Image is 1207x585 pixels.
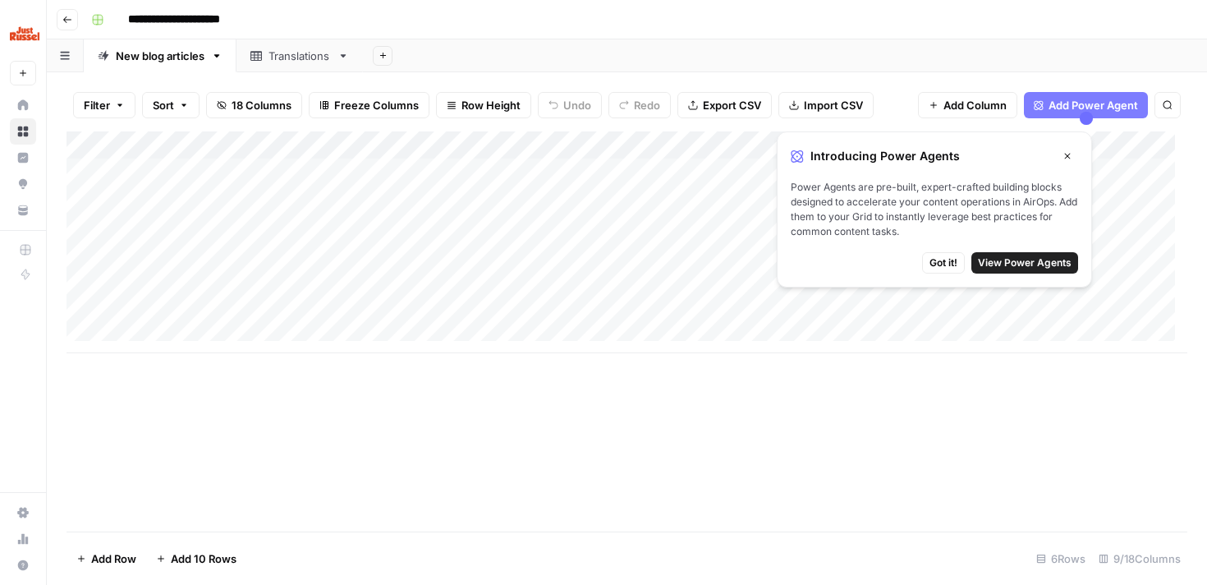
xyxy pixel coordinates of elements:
span: Add Column [943,97,1007,113]
button: Add Row [67,546,146,572]
div: 9/18 Columns [1092,546,1187,572]
a: Usage [10,526,36,552]
button: Export CSV [677,92,772,118]
span: 18 Columns [232,97,291,113]
button: Sort [142,92,200,118]
a: Insights [10,145,36,171]
a: Your Data [10,197,36,223]
span: Add 10 Rows [171,550,236,567]
span: Row Height [461,97,521,113]
a: Browse [10,118,36,145]
span: Redo [634,97,660,113]
button: Add Power Agent [1024,92,1148,118]
button: Help + Support [10,552,36,578]
span: Import CSV [804,97,863,113]
button: Add Column [918,92,1017,118]
img: Just Russel Logo [10,19,39,48]
span: Undo [563,97,591,113]
a: Translations [236,39,363,72]
span: Freeze Columns [334,97,419,113]
button: View Power Agents [971,252,1078,274]
span: Filter [84,97,110,113]
span: Got it! [929,256,957,270]
div: 6 Rows [1030,546,1092,572]
button: Redo [608,92,671,118]
a: Home [10,92,36,118]
button: Freeze Columns [309,92,429,118]
button: Undo [538,92,602,118]
div: Translations [268,48,331,64]
button: Row Height [436,92,531,118]
button: Got it! [922,252,965,274]
span: Add Power Agent [1049,97,1138,113]
button: Import CSV [778,92,874,118]
div: Introducing Power Agents [791,145,1078,167]
span: Export CSV [703,97,761,113]
span: Sort [153,97,174,113]
span: View Power Agents [978,256,1072,270]
span: Power Agents are pre-built, expert-crafted building blocks designed to accelerate your content op... [791,180,1078,239]
a: Opportunities [10,171,36,197]
a: Settings [10,500,36,526]
button: Add 10 Rows [146,546,246,572]
button: Filter [73,92,135,118]
a: New blog articles [84,39,236,72]
button: Workspace: Just Russel [10,13,36,54]
span: Add Row [91,550,136,567]
button: 18 Columns [206,92,302,118]
div: New blog articles [116,48,204,64]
